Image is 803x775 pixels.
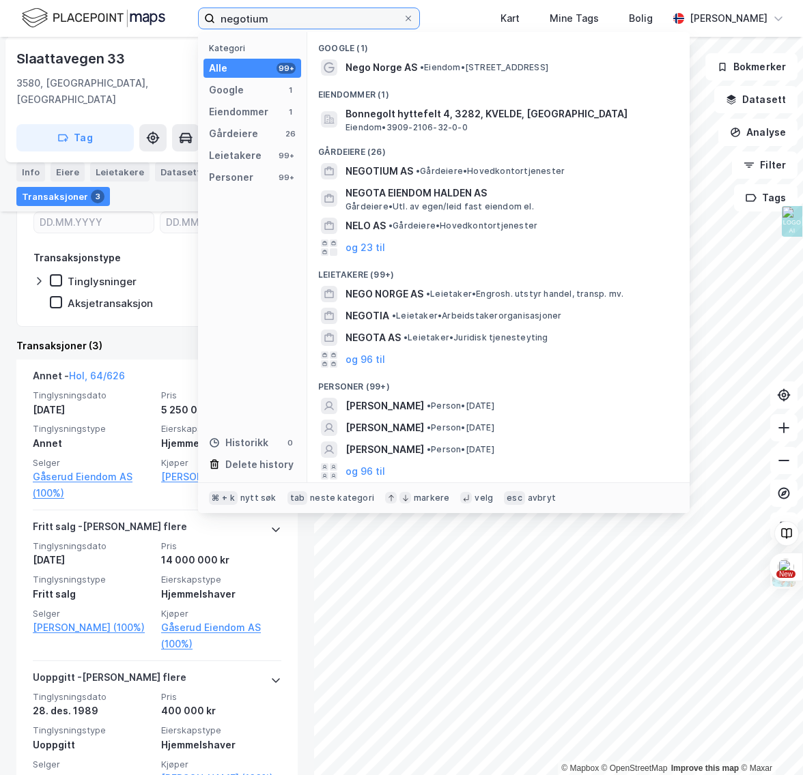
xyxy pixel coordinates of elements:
span: Gårdeiere • Hovedkontortjenester [416,166,565,177]
div: 3580, [GEOGRAPHIC_DATA], [GEOGRAPHIC_DATA] [16,75,242,108]
div: 3 [91,190,104,203]
span: • [426,289,430,299]
a: Gåserud Eiendom AS (100%) [33,469,153,501]
input: Søk på adresse, matrikkel, gårdeiere, leietakere eller personer [215,8,403,29]
button: Filter [732,151,798,179]
div: Alle [209,60,227,76]
div: Kart [501,10,520,27]
iframe: Chat Widget [735,710,803,775]
span: Pris [161,540,281,552]
span: Person • [DATE] [427,400,494,411]
div: Google (1) [307,32,690,57]
div: 14 000 000 kr [161,552,281,568]
span: Tinglysningstype [33,574,153,585]
div: Transaksjonstype [33,250,121,266]
span: Eiendom • 3909-2106-32-0-0 [346,122,468,133]
div: 99+ [277,172,296,183]
span: Tinglysningstype [33,725,153,736]
div: Personer [209,169,253,186]
div: Gårdeiere (26) [307,136,690,160]
div: neste kategori [310,493,374,503]
div: Fritt salg - [PERSON_NAME] flere [33,518,187,540]
div: Leietakere [90,162,150,181]
button: Tag [16,124,134,151]
span: Selger [33,457,153,469]
span: Eiendom • [STREET_ADDRESS] [420,62,548,73]
div: 400 000 kr [161,703,281,719]
div: markere [414,493,449,503]
span: Tinglysningstype [33,423,153,435]
span: Eierskapstype [161,725,281,736]
span: Person • [DATE] [427,422,494,433]
div: Hjemmelshaver [161,737,281,753]
span: Tinglysningsdato [33,540,153,552]
button: og 96 til [346,463,385,480]
input: DD.MM.YYYY [34,212,154,233]
div: Eiendommer (1) [307,78,690,103]
div: [DATE] [33,552,153,568]
a: Hol, 64/626 [69,370,125,381]
div: Leietakere [209,147,262,164]
span: Kjøper [161,457,281,469]
span: Leietaker • Juridisk tjenesteyting [404,332,548,343]
span: • [392,310,396,321]
button: Datasett [714,86,798,113]
div: Leietakere (99+) [307,259,690,283]
button: Bokmerker [705,53,798,81]
span: Gårdeiere • Utl. av egen/leid fast eiendom el. [346,201,534,212]
span: Kjøper [161,608,281,619]
button: og 96 til [346,351,385,368]
span: NEGOTIUM AS [346,163,413,179]
div: 5 250 000 kr [161,402,281,418]
span: [PERSON_NAME] [346,420,424,436]
span: • [427,422,431,433]
div: 28. des. 1989 [33,703,153,719]
div: 1 [285,85,296,96]
div: [DATE] [33,402,153,418]
a: [PERSON_NAME] (100%) [33,619,153,636]
div: velg [475,493,493,503]
span: [PERSON_NAME] [346,398,424,414]
span: NELO AS [346,218,386,234]
input: DD.MM.YYYY [160,212,280,233]
span: Gårdeiere • Hovedkontortjenester [389,220,537,231]
div: 0 [285,437,296,448]
span: Eierskapstype [161,574,281,585]
span: [PERSON_NAME] [346,441,424,458]
div: Hjemmelshaver [161,586,281,602]
div: Slaattavegen 33 [16,48,128,70]
span: NEGOTIA [346,308,389,324]
button: og 23 til [346,239,385,256]
div: Gårdeiere [209,126,258,142]
div: 1 [285,106,296,117]
div: 99+ [277,150,296,161]
div: Fritt salg [33,586,153,602]
div: Kontrollprogram for chat [735,710,803,775]
span: • [427,444,431,454]
span: • [389,220,393,231]
span: NEGO NORGE AS [346,286,423,302]
button: Tags [734,184,798,211]
div: 26 [285,128,296,139]
span: • [427,400,431,411]
span: Selger [33,759,153,770]
div: Bolig [629,10,653,27]
div: Delete history [225,456,294,473]
span: Leietaker • Arbeidstakerorganisasjoner [392,310,561,321]
div: Kategori [209,43,301,53]
div: Hjemmelshaver [161,435,281,452]
span: Nego Norge AS [346,59,417,76]
span: Kjøper [161,759,281,770]
span: Selger [33,608,153,619]
div: Aksjetransaksjon [68,297,153,310]
div: Datasett [155,162,206,181]
div: Historikk [209,435,268,451]
div: Annet [33,435,153,452]
div: Uoppgitt [33,737,153,753]
button: Analyse [718,119,798,146]
img: logo.f888ab2527a4732fd821a326f86c7f29.svg [22,6,165,30]
a: Gåserud Eiendom AS (100%) [161,619,281,652]
div: Uoppgitt - [PERSON_NAME] flere [33,669,186,691]
div: Transaksjoner (3) [16,338,298,354]
span: • [404,332,408,342]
